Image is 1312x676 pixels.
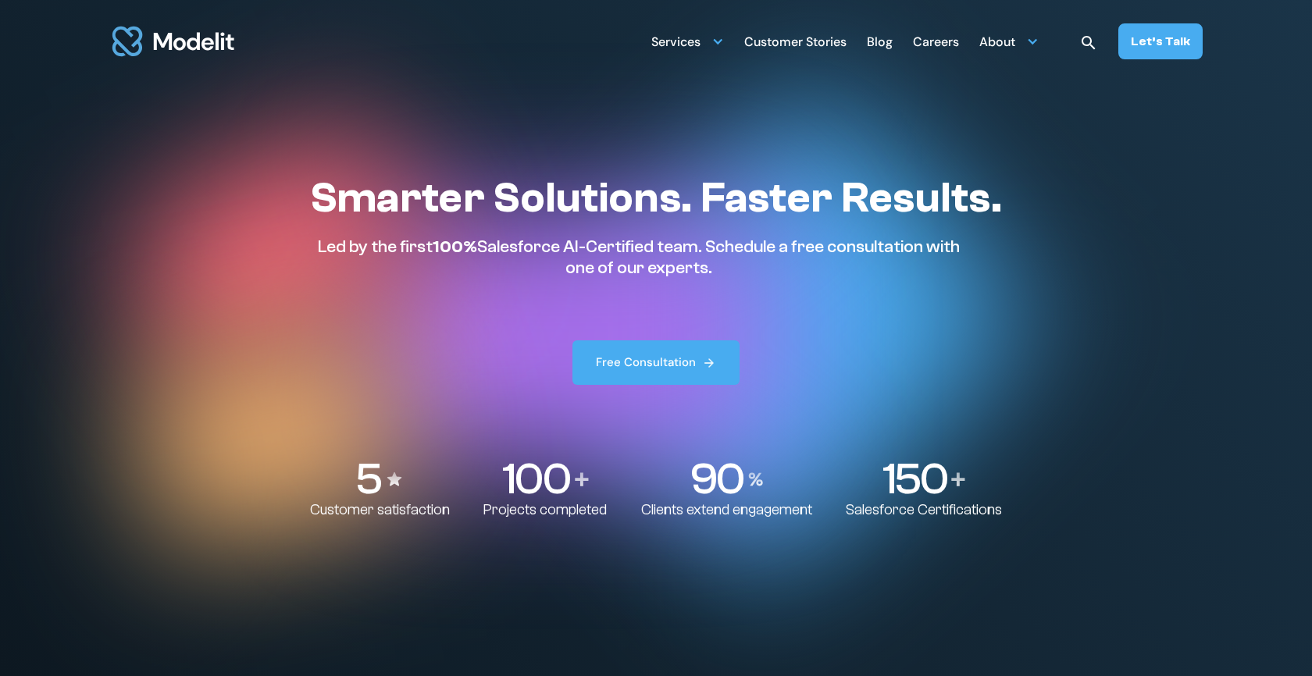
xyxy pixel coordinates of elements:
p: Salesforce Certifications [846,501,1002,519]
div: About [979,26,1039,56]
p: Customer satisfaction [310,501,450,519]
div: Services [651,28,701,59]
a: Blog [867,26,893,56]
a: Customer Stories [744,26,847,56]
p: 90 [690,457,743,501]
p: 100 [502,457,570,501]
span: 100% [433,237,477,257]
p: Clients extend engagement [641,501,812,519]
a: home [109,17,237,66]
div: Blog [867,28,893,59]
div: Careers [913,28,959,59]
a: Free Consultation [572,340,740,385]
p: 150 [882,457,947,501]
div: About [979,28,1015,59]
img: Plus [575,472,589,486]
a: Careers [913,26,959,56]
img: Plus [951,472,965,486]
h1: Smarter Solutions. Faster Results. [310,173,1002,224]
p: Projects completed [483,501,607,519]
img: arrow right [702,356,716,370]
div: Customer Stories [744,28,847,59]
img: Percentage [748,472,764,486]
img: Stars [385,470,404,489]
p: Led by the first Salesforce AI-Certified team. Schedule a free consultation with one of our experts. [310,237,968,278]
p: 5 [355,457,380,501]
div: Services [651,26,724,56]
a: Let’s Talk [1118,23,1203,59]
div: Free Consultation [596,354,696,371]
div: Let’s Talk [1131,33,1190,50]
img: modelit logo [109,17,237,66]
